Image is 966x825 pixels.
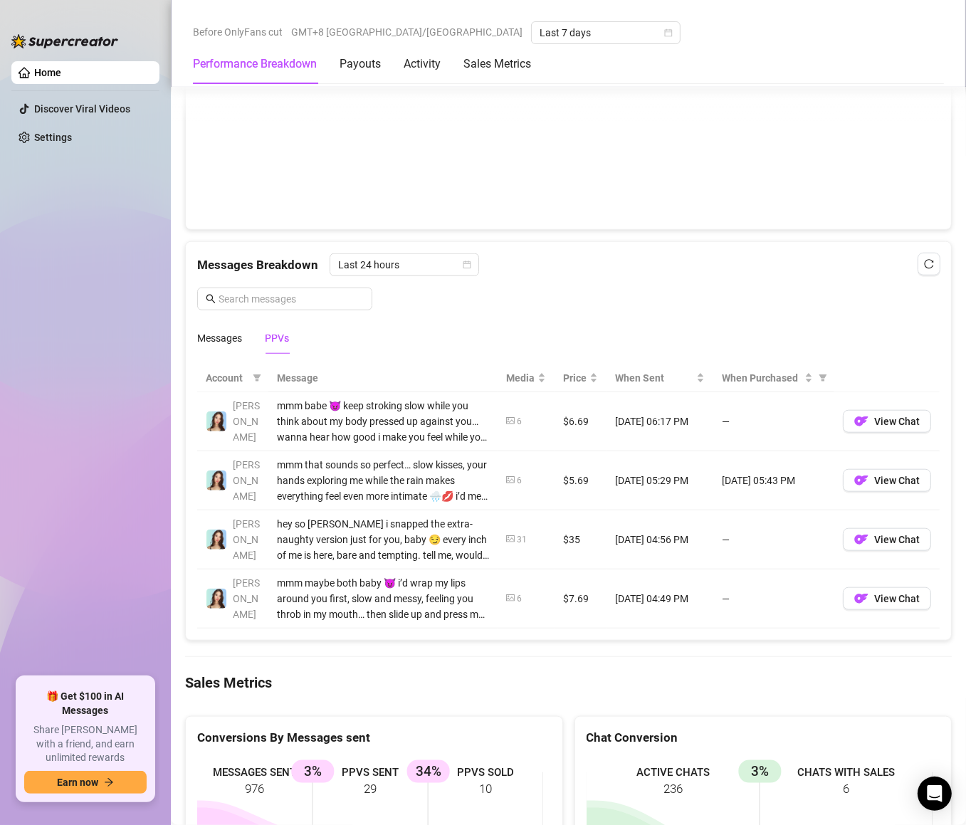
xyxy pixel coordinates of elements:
span: When Purchased [722,370,802,386]
span: [PERSON_NAME] [233,518,260,561]
input: Search messages [219,291,364,307]
td: — [713,569,834,629]
div: Activity [404,56,441,73]
span: View Chat [874,475,920,486]
span: calendar [664,28,673,37]
div: Performance Breakdown [193,56,317,73]
div: Open Intercom Messenger [918,777,952,811]
span: Media [506,370,535,386]
th: Price [555,364,607,392]
div: Conversions By Messages sent [197,728,551,747]
span: picture [506,475,515,484]
td: $5.69 [555,451,607,510]
td: $6.69 [555,392,607,451]
td: [DATE] 06:17 PM [607,392,713,451]
span: Last 24 hours [338,254,471,275]
div: mmm that sounds so perfect… slow kisses, your hands exploring me while the rain makes everything ... [277,457,489,504]
a: OFView Chat [843,537,931,549]
img: logo-BBDzfeDw.svg [11,34,118,48]
a: OFView Chat [843,419,931,431]
td: [DATE] 04:56 PM [607,510,713,569]
div: 6 [517,474,522,488]
span: Account [206,370,247,386]
span: GMT+8 [GEOGRAPHIC_DATA]/[GEOGRAPHIC_DATA] [291,21,523,43]
img: OF [854,592,868,606]
div: hey so [PERSON_NAME] i snapped the extra-naughty version just for you, baby 😏 every inch of me is... [277,516,489,563]
span: filter [819,374,827,382]
button: OFView Chat [843,528,931,551]
button: Earn nowarrow-right [24,771,147,794]
a: Settings [34,132,72,143]
td: [DATE] 05:43 PM [713,451,834,510]
span: Before OnlyFans cut [193,21,283,43]
span: Price [563,370,587,386]
img: OF [854,473,868,488]
div: mmm babe 😈 keep stroking slow while you think about my body pressed up against you… wanna hear ho... [277,398,489,445]
button: OFView Chat [843,587,931,610]
div: mmm maybe both baby 😈 i’d wrap my lips around you first, slow and messy, feeling you throb in my ... [277,575,489,622]
div: 6 [517,592,522,606]
img: Amelia [206,530,226,550]
th: When Purchased [713,364,834,392]
button: OFView Chat [843,469,931,492]
span: reload [924,259,934,269]
div: Chat Conversion [587,728,940,747]
span: Last 7 days [540,22,672,43]
td: $35 [555,510,607,569]
span: search [206,294,216,304]
td: $7.69 [555,569,607,629]
th: Media [498,364,555,392]
span: picture [506,535,515,543]
span: picture [506,416,515,425]
span: filter [253,374,261,382]
span: filter [250,367,264,389]
span: View Chat [874,593,920,604]
span: View Chat [874,416,920,427]
span: When Sent [615,370,693,386]
td: — [713,510,834,569]
img: Amelia [206,411,226,431]
div: 31 [517,533,527,547]
div: Payouts [340,56,381,73]
span: filter [816,367,830,389]
img: Amelia [206,589,226,609]
div: Messages Breakdown [197,253,940,276]
a: Home [34,67,61,78]
span: 🎁 Get $100 in AI Messages [24,690,147,718]
td: — [713,392,834,451]
button: OFView Chat [843,410,931,433]
span: calendar [463,261,471,269]
a: OFView Chat [843,478,931,490]
span: View Chat [874,534,920,545]
span: Share [PERSON_NAME] with a friend, and earn unlimited rewards [24,723,147,765]
div: Sales Metrics [463,56,531,73]
td: [DATE] 05:29 PM [607,451,713,510]
a: OFView Chat [843,597,931,608]
img: OF [854,414,868,429]
span: [PERSON_NAME] [233,577,260,620]
div: PPVs [265,330,289,346]
span: Earn now [57,777,98,788]
span: arrow-right [104,777,114,787]
h4: Sales Metrics [185,673,952,693]
div: 6 [517,415,522,429]
td: [DATE] 04:49 PM [607,569,713,629]
span: [PERSON_NAME] [233,459,260,502]
th: When Sent [607,364,713,392]
img: OF [854,532,868,547]
th: Message [268,364,498,392]
span: [PERSON_NAME] [233,400,260,443]
img: Amelia [206,471,226,490]
div: Messages [197,330,242,346]
a: Discover Viral Videos [34,103,130,115]
span: picture [506,594,515,602]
